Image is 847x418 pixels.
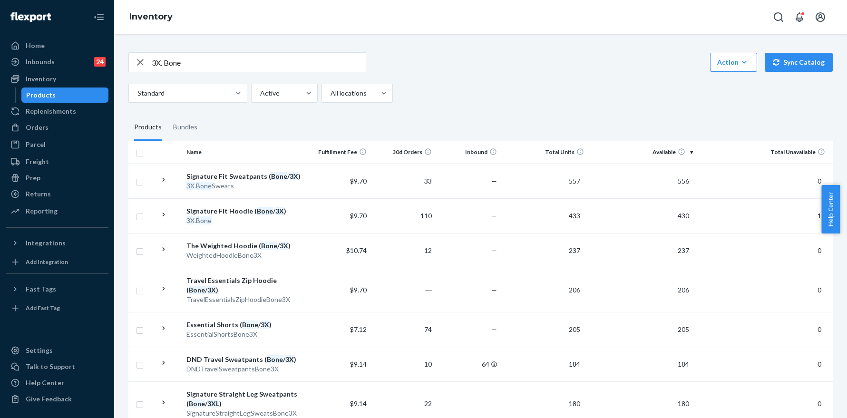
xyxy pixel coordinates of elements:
[674,212,693,220] span: 430
[189,286,205,294] em: Bone
[436,141,501,164] th: Inbound
[173,114,197,141] div: Bundles
[26,346,53,355] div: Settings
[26,107,76,116] div: Replenishments
[6,54,108,69] a: Inbounds24
[26,41,45,50] div: Home
[6,301,108,316] a: Add Fast Tag
[6,71,108,87] a: Inventory
[26,123,49,132] div: Orders
[674,325,693,333] span: 205
[674,286,693,294] span: 206
[10,12,51,22] img: Flexport logo
[821,185,840,233] span: Help Center
[186,182,195,190] em: 3X
[305,141,370,164] th: Fulfillment Fee
[491,246,497,254] span: —
[152,53,366,72] input: Search inventory by name or sku
[196,216,212,224] em: Bone
[6,343,108,358] a: Settings
[6,254,108,270] a: Add Integration
[186,320,301,330] div: Essential Shorts ( / )
[6,38,108,53] a: Home
[6,104,108,119] a: Replenishments
[565,286,584,294] span: 206
[134,114,162,141] div: Products
[565,212,584,220] span: 433
[346,246,367,254] span: $10.74
[26,394,72,404] div: Give Feedback
[370,233,436,268] td: 12
[186,295,301,304] div: TravelEssentialsZipHoodieBone3X
[674,360,693,368] span: 184
[6,137,108,152] a: Parcel
[129,11,173,22] a: Inventory
[183,141,305,164] th: Name
[717,58,750,67] div: Action
[6,282,108,297] button: Fast Tags
[26,378,64,388] div: Help Center
[6,154,108,169] a: Freight
[189,399,205,408] em: Bone
[769,8,788,27] button: Open Search Box
[26,90,56,100] div: Products
[261,242,277,250] em: Bone
[674,399,693,408] span: 180
[370,141,436,164] th: 30d Orders
[491,325,497,333] span: —
[186,276,301,295] div: Travel Essentials Zip Hoodie ( / )
[370,198,436,233] td: 110
[26,206,58,216] div: Reporting
[207,286,216,294] em: 3X
[26,362,75,371] div: Talk to Support
[26,157,49,166] div: Freight
[136,88,137,98] input: Standard
[259,88,260,98] input: Active
[370,164,436,198] td: 33
[697,141,833,164] th: Total Unavailable
[26,284,56,294] div: Fast Tags
[565,246,584,254] span: 237
[350,212,367,220] span: $9.70
[814,286,825,294] span: 0
[207,399,219,408] em: 3XL
[257,207,273,215] em: Bone
[290,172,298,180] em: 3X
[370,312,436,347] td: 74
[186,216,301,225] div: .
[436,347,501,381] td: 64
[186,389,301,408] div: Signature Straight Leg Sweatpants ( / )
[491,399,497,408] span: —
[122,3,180,31] ol: breadcrumbs
[811,8,830,27] button: Open account menu
[261,321,269,329] em: 3X
[350,286,367,294] span: $9.70
[491,212,497,220] span: —
[186,172,301,181] div: Signature Fit Sweatpants ( / )
[186,206,301,216] div: Signature Fit Hoodie ( / )
[26,57,55,67] div: Inbounds
[280,242,288,250] em: 3X
[6,186,108,202] a: Returns
[26,258,68,266] div: Add Integration
[186,181,301,191] div: . Sweats
[26,173,40,183] div: Prep
[814,246,825,254] span: 0
[565,177,584,185] span: 557
[285,355,294,363] em: 3X
[814,177,825,185] span: 0
[350,360,367,368] span: $9.14
[186,241,301,251] div: The Weighted Hoodie ( / )
[6,204,108,219] a: Reporting
[6,120,108,135] a: Orders
[814,360,825,368] span: 0
[588,141,697,164] th: Available
[814,399,825,408] span: 0
[790,8,809,27] button: Open notifications
[350,177,367,185] span: $9.70
[350,399,367,408] span: $9.14
[370,268,436,312] td: ―
[186,251,301,260] div: WeightedHoodieBone3X
[814,325,825,333] span: 0
[271,172,287,180] em: Bone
